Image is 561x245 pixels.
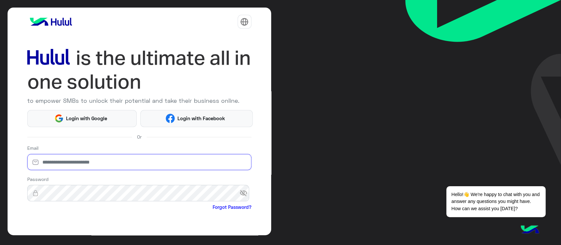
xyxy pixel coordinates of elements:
[27,15,75,28] img: logo
[27,212,127,238] iframe: reCAPTCHA
[166,114,175,123] img: Facebook
[240,18,248,26] img: tab
[27,190,44,196] img: lock
[54,114,64,123] img: Google
[27,110,137,127] button: Login with Google
[140,110,252,127] button: Login with Facebook
[240,187,251,199] span: visibility_off
[175,115,227,122] span: Login with Facebook
[27,159,44,166] img: email
[446,186,545,217] span: Hello!👋 We're happy to chat with you and answer any questions you might have. How can we assist y...
[27,176,49,183] label: Password
[64,115,110,122] span: Login with Google
[27,96,251,105] p: to empower SMBs to unlock their potential and take their business online.
[213,204,251,211] a: Forgot Password?
[27,145,38,151] label: Email
[137,133,142,140] span: Or
[27,46,251,94] img: hululLoginTitle_EN.svg
[518,219,541,242] img: hulul-logo.png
